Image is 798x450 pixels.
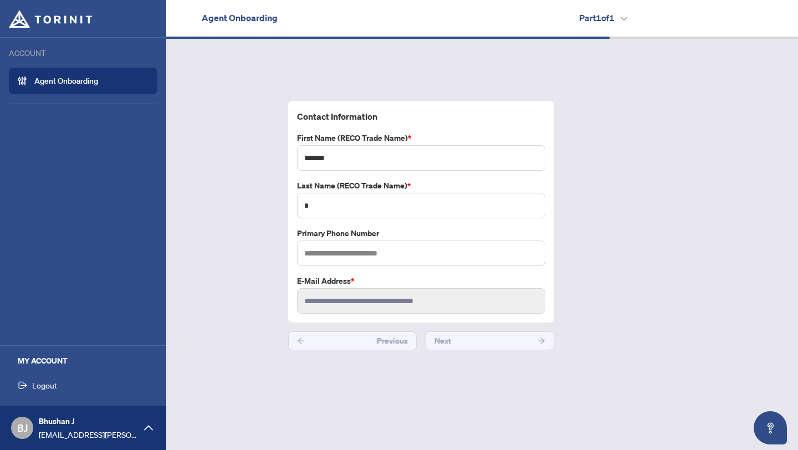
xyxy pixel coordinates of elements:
span: Logout [32,376,57,394]
div: ACCOUNT [9,47,157,59]
a: Agent Onboarding [34,76,98,86]
span: [EMAIL_ADDRESS][PERSON_NAME][DOMAIN_NAME] [39,428,139,441]
span: BJ [17,420,28,436]
h5: MY ACCOUNT [18,355,157,367]
button: Logout [9,376,157,395]
img: logo [9,10,92,28]
button: Open asap [754,411,787,444]
h4: Contact Information [297,110,545,123]
button: Next [426,331,554,350]
label: First Name (RECO Trade Name) [297,132,545,144]
h4: Agent Onboarding [202,11,278,24]
span: Bhushan J [39,415,139,427]
label: E-mail Address [297,275,545,287]
h4: Part 1 of 1 [579,11,627,24]
label: Primary Phone Number [297,227,545,239]
label: Last Name (RECO Trade Name) [297,180,545,192]
button: Previous [288,331,417,350]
